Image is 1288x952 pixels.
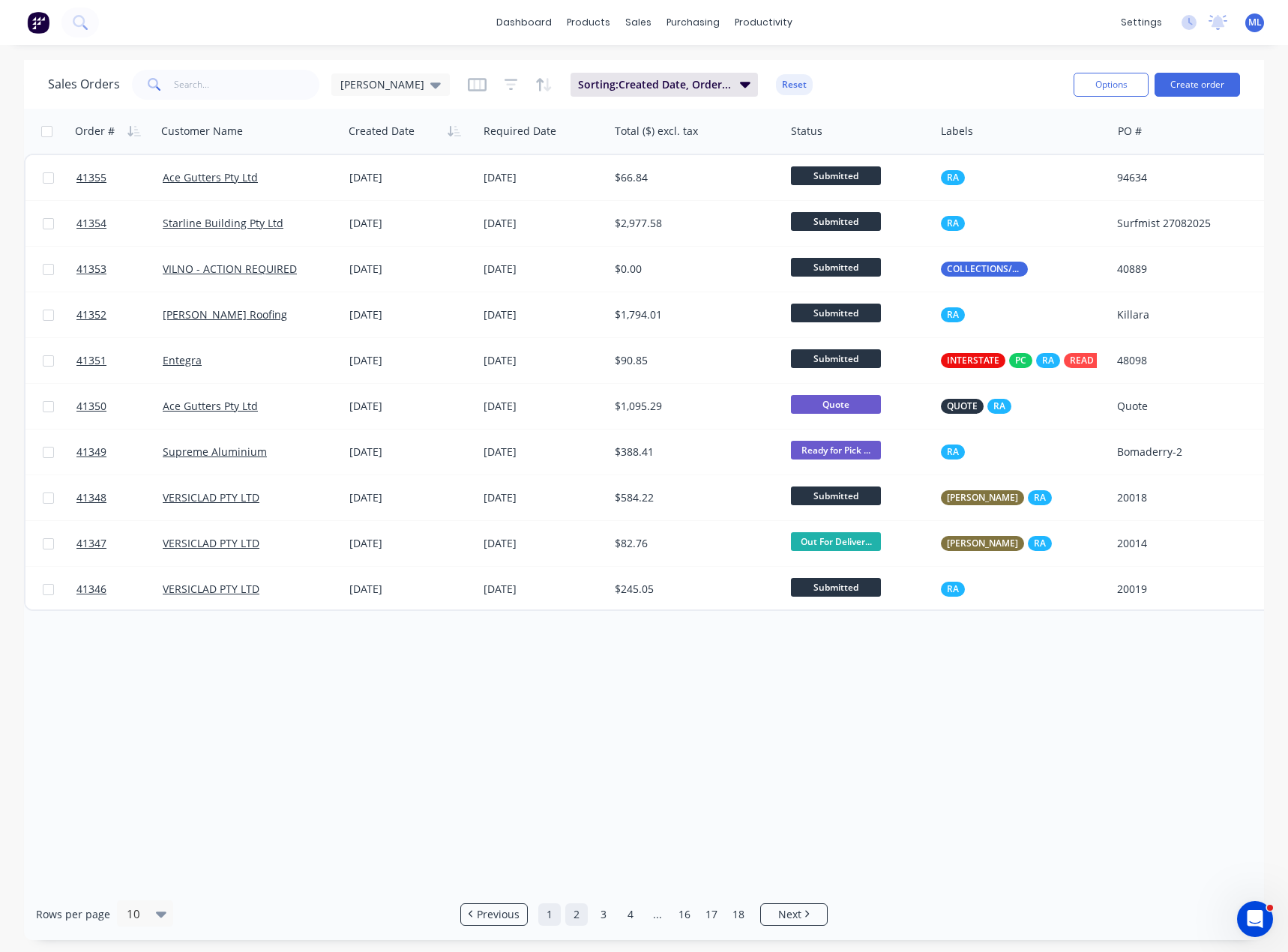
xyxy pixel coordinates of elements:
a: 41351 [76,338,163,383]
div: Status [791,124,822,139]
a: 41353 [76,247,163,292]
a: Ace Gutters Pty Ltd [163,170,258,184]
span: RA [947,307,959,322]
div: 94634 [1117,170,1260,185]
span: Submitted [791,166,881,185]
a: Starline Building Pty Ltd [163,216,283,230]
div: Required Date [484,124,556,139]
span: Rows per page [36,907,110,922]
ul: Pagination [454,903,834,926]
span: Submitted [791,578,881,597]
div: Customer Name [161,124,243,139]
button: COLLECTIONS/RETURNS [941,262,1028,277]
div: 20014 [1117,536,1260,551]
input: Search... [174,70,320,100]
span: Out For Deliver... [791,532,881,551]
a: VILNO - ACTION REQUIRED [163,262,297,276]
a: Next page [761,907,827,922]
span: PC [1015,353,1026,368]
span: RA [947,216,959,231]
a: Page 1 [538,903,561,926]
a: VERSICLAD PTY LTD [163,490,259,504]
span: 41351 [76,353,106,368]
a: Page 17 [700,903,723,926]
button: RA [941,307,965,322]
div: $584.22 [615,490,771,505]
span: Submitted [791,349,881,368]
button: Create order [1155,73,1240,97]
div: Created Date [349,124,415,139]
div: sales [618,11,659,34]
div: [DATE] [484,216,603,231]
span: 41353 [76,262,106,277]
div: [DATE] [349,353,472,368]
div: [DATE] [484,445,603,460]
div: productivity [727,11,800,34]
span: Ready for Pick ... [791,441,881,460]
a: Supreme Aluminium [163,445,267,459]
span: RA [947,445,959,460]
div: $1,794.01 [615,307,771,322]
a: 41347 [76,521,163,566]
button: RA [941,582,965,597]
div: settings [1113,11,1170,34]
div: purchasing [659,11,727,34]
h1: Sales Orders [48,77,120,91]
button: [PERSON_NAME]RA [941,490,1052,505]
button: RA [941,216,965,231]
a: VERSICLAD PTY LTD [163,536,259,550]
div: PO # [1118,124,1142,139]
button: [PERSON_NAME]RA [941,536,1052,551]
div: 20019 [1117,582,1260,597]
div: [DATE] [349,170,472,185]
div: $245.05 [615,582,771,597]
span: 41350 [76,399,106,414]
div: 20018 [1117,490,1260,505]
div: $0.00 [615,262,771,277]
a: VERSICLAD PTY LTD [163,582,259,596]
a: 41350 [76,384,163,429]
a: Ace Gutters Pty Ltd [163,399,258,413]
span: QUOTE [947,399,978,414]
span: RA [1034,490,1046,505]
button: QUOTERA [941,399,1011,414]
a: Entegra [163,353,202,367]
button: Reset [776,74,813,95]
span: Submitted [791,258,881,277]
div: Surfmist 27082025 [1117,216,1260,231]
span: Submitted [791,304,881,322]
a: 41348 [76,475,163,520]
span: [PERSON_NAME] [947,490,1018,505]
div: 40889 [1117,262,1260,277]
a: Page 16 [673,903,696,926]
div: 48098 [1117,353,1260,368]
div: [DATE] [349,490,472,505]
span: 41348 [76,490,106,505]
span: Previous [477,907,520,922]
div: [DATE] [484,490,603,505]
div: [DATE] [484,536,603,551]
span: [PERSON_NAME] [947,536,1018,551]
a: dashboard [489,11,559,34]
a: 41352 [76,292,163,337]
div: Killara [1117,307,1260,322]
button: RA [941,445,965,460]
span: READ NOTE [1070,353,1120,368]
span: RA [1034,536,1046,551]
button: Sorting:Created Date, Order # [571,73,758,97]
a: 41354 [76,201,163,246]
button: INTERSTATEPCRAREAD NOTE [941,353,1126,368]
span: RA [993,399,1005,414]
a: Jump forward [646,903,669,926]
span: 41346 [76,582,106,597]
span: COLLECTIONS/RETURNS [947,262,1022,277]
a: 41349 [76,430,163,475]
span: Submitted [791,212,881,231]
span: RA [947,582,959,597]
div: Bomaderry-2 [1117,445,1260,460]
div: [DATE] [484,399,603,414]
span: INTERSTATE [947,353,999,368]
div: [DATE] [349,216,472,231]
iframe: Intercom live chat [1237,901,1273,937]
div: Labels [941,124,973,139]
